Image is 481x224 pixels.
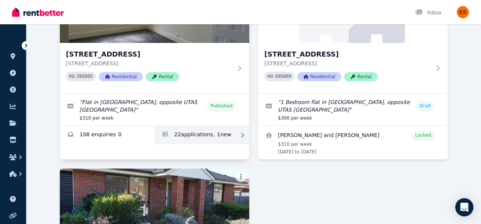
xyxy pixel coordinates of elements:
[344,72,378,81] span: Rental
[264,49,431,60] h3: [STREET_ADDRESS]
[415,9,442,16] div: Inbox
[236,172,246,182] button: More options
[12,6,64,18] img: RentBetter
[258,126,448,159] a: View details for Alexander and Jacqueline Altman
[60,94,249,126] a: Edit listing: Flat in Invermay, opposite UTAS Inveresk Campus
[258,94,448,126] a: Edit listing: 1 Bedroom flat in Invermay, opposite UTAS Inveresk Campus
[457,6,469,18] img: Evangeline Samoilov
[275,74,291,79] code: 395069
[264,60,431,67] p: [STREET_ADDRESS]
[60,126,155,144] a: Enquiries for Unit 2/55 Invermay Rd, Invermay
[69,74,75,79] small: PID
[155,126,249,144] a: Applications for Unit 2/55 Invermay Rd, Invermay
[146,72,179,81] span: Rental
[66,60,233,67] p: [STREET_ADDRESS]
[77,74,93,79] code: 395065
[66,49,233,60] h3: [STREET_ADDRESS]
[297,72,341,81] span: Residential
[99,72,143,81] span: Residential
[267,74,273,79] small: PID
[455,198,473,216] div: Open Intercom Messenger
